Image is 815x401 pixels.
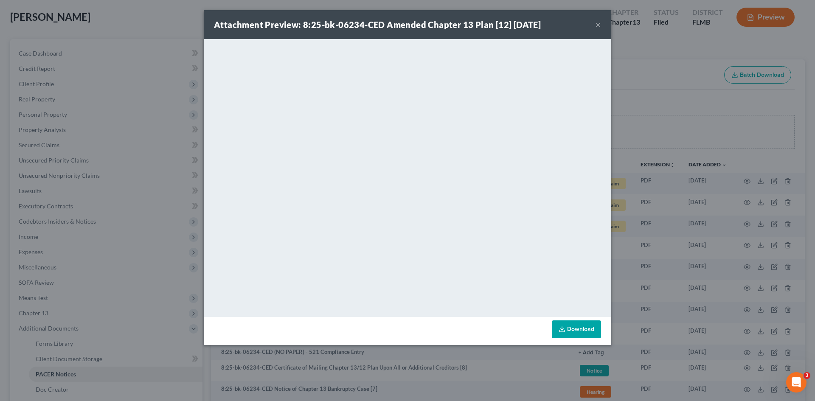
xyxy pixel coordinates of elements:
[204,39,611,315] iframe: <object ng-attr-data='[URL][DOMAIN_NAME]' type='application/pdf' width='100%' height='650px'></ob...
[214,20,541,30] strong: Attachment Preview: 8:25-bk-06234-CED Amended Chapter 13 Plan [12] [DATE]
[552,320,601,338] a: Download
[595,20,601,30] button: ×
[786,372,807,393] iframe: Intercom live chat
[804,372,810,379] span: 3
